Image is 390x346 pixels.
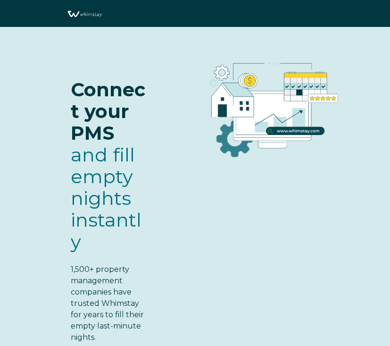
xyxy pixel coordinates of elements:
[71,265,144,342] span: 1,500+ property management companies have trusted Whimstay for years to fill their empty last-min...
[71,143,141,253] span: and
[71,78,145,144] span: Connect your PMS
[71,143,141,253] span: fill empty nights instantly
[66,5,103,24] img: Whimstay Logo-02 1
[179,46,362,166] img: RBO Ilustrations-03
